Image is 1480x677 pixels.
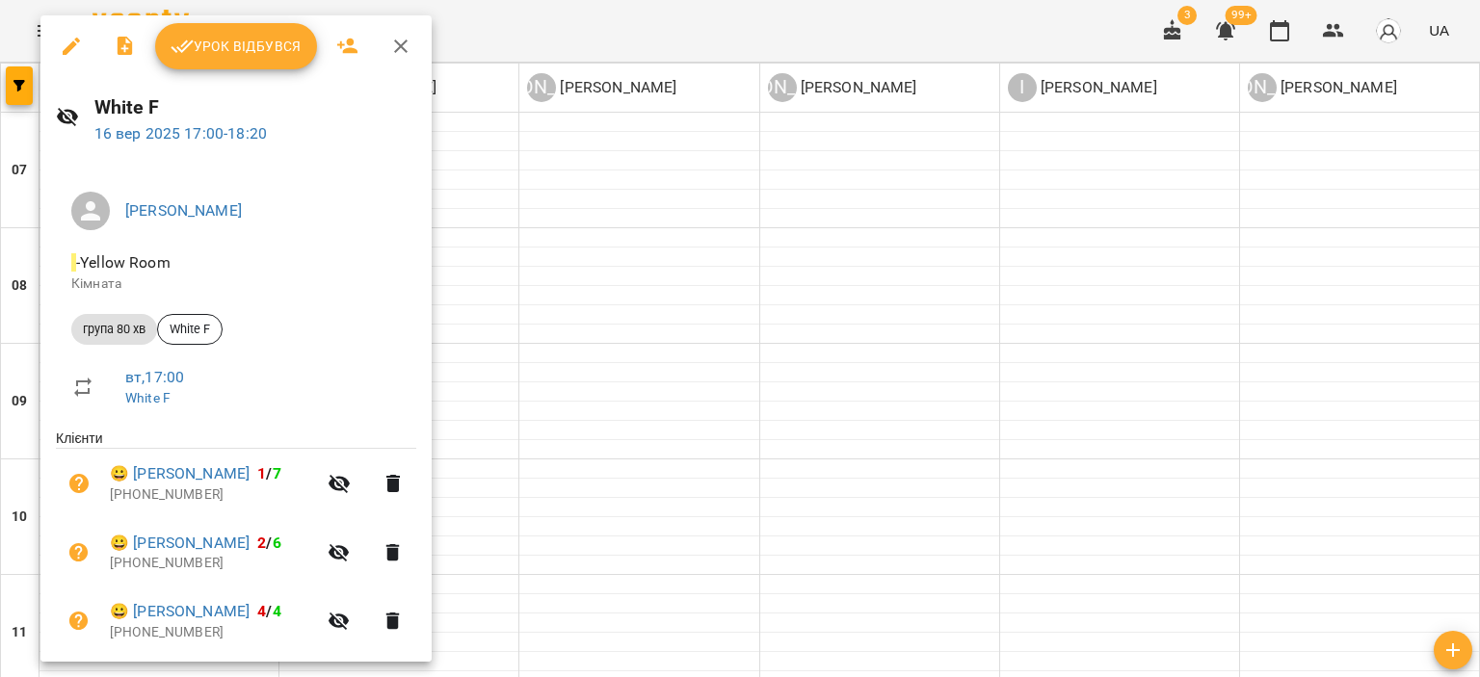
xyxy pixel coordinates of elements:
[125,201,242,220] a: [PERSON_NAME]
[110,462,250,485] a: 😀 [PERSON_NAME]
[257,464,266,482] span: 1
[110,600,250,623] a: 😀 [PERSON_NAME]
[157,314,223,345] div: White F
[110,532,250,555] a: 😀 [PERSON_NAME]
[257,602,280,620] b: /
[71,253,174,272] span: - Yellow Room
[273,602,281,620] span: 4
[94,124,267,143] a: 16 вер 2025 17:00-18:20
[125,390,171,405] a: White F
[273,464,281,482] span: 7
[110,623,316,642] p: [PHONE_NUMBER]
[273,534,281,552] span: 6
[71,321,157,338] span: група 80 хв
[110,554,316,573] p: [PHONE_NUMBER]
[257,534,266,552] span: 2
[158,321,222,338] span: White F
[71,274,401,294] p: Кімната
[56,598,102,644] button: Візит ще не сплачено. Додати оплату?
[257,464,280,482] b: /
[56,460,102,507] button: Візит ще не сплачено. Додати оплату?
[155,23,317,69] button: Урок відбувся
[110,485,316,505] p: [PHONE_NUMBER]
[257,602,266,620] span: 4
[125,368,184,386] a: вт , 17:00
[257,534,280,552] b: /
[56,530,102,576] button: Візит ще не сплачено. Додати оплату?
[171,35,302,58] span: Урок відбувся
[94,92,416,122] h6: White F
